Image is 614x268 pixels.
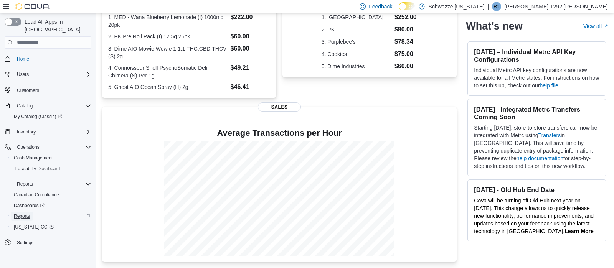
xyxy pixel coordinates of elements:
span: My Catalog (Classic) [14,113,62,120]
button: Operations [2,142,94,153]
dt: 2. PK [322,26,391,33]
button: Reports [8,211,94,222]
dd: $46.41 [231,82,271,92]
dd: $60.00 [231,32,271,41]
a: Dashboards [11,201,48,210]
h4: Average Transactions per Hour [108,128,451,138]
dd: $252.00 [394,13,418,22]
span: Load All Apps in [GEOGRAPHIC_DATA] [21,18,91,33]
h3: [DATE] - Old Hub End Date [474,186,600,194]
button: Cash Management [8,153,94,163]
a: [US_STATE] CCRS [11,222,57,232]
span: Canadian Compliance [11,190,91,199]
a: View allExternal link [583,23,608,29]
button: Home [2,53,94,64]
a: Dashboards [8,200,94,211]
button: Catalog [2,100,94,111]
span: Inventory [17,129,36,135]
dt: 3. Purplebee's [322,38,391,46]
span: Cash Management [14,155,53,161]
a: My Catalog (Classic) [11,112,65,121]
span: Customers [17,87,39,94]
button: Traceabilty Dashboard [8,163,94,174]
dd: $60.00 [394,62,418,71]
p: [PERSON_NAME]-1292 [PERSON_NAME] [504,2,608,11]
button: Reports [14,179,36,189]
a: Home [14,54,32,64]
h3: [DATE] - Integrated Metrc Transfers Coming Soon [474,105,600,121]
dt: 2. PK Pre Roll Pack (I) 12.5g 25pk [108,33,228,40]
dd: $222.00 [231,13,271,22]
dd: $49.21 [231,63,271,72]
span: Traceabilty Dashboard [11,164,91,173]
span: Home [17,56,29,62]
p: Schwazze [US_STATE] [429,2,485,11]
button: Canadian Compliance [8,189,94,200]
span: Dashboards [14,202,45,209]
a: help documentation [517,155,563,161]
a: Customers [14,86,42,95]
button: Inventory [2,127,94,137]
span: [US_STATE] CCRS [14,224,54,230]
span: Canadian Compliance [14,192,59,198]
a: Reports [11,212,33,221]
button: Customers [2,84,94,95]
svg: External link [603,24,608,29]
span: Operations [17,144,40,150]
span: Catalog [14,101,91,110]
dd: $60.00 [231,44,271,53]
a: Settings [14,238,36,247]
span: Cash Management [11,153,91,163]
span: Sales [258,102,301,112]
span: Dashboards [11,201,91,210]
button: Catalog [14,101,36,110]
a: Canadian Compliance [11,190,62,199]
a: Traceabilty Dashboard [11,164,63,173]
span: Catalog [17,103,33,109]
a: help file [540,82,558,89]
span: Users [17,71,29,77]
button: Operations [14,143,43,152]
button: Users [14,70,32,79]
dt: 4. Cookies [322,50,391,58]
span: Feedback [369,3,392,10]
dt: 5. Ghost AIO Ocean Spray (H) 2g [108,83,228,91]
span: Reports [14,213,30,219]
span: Reports [14,179,91,189]
a: My Catalog (Classic) [8,111,94,122]
span: Reports [17,181,33,187]
span: Customers [14,85,91,95]
p: Individual Metrc API key configurations are now available for all Metrc states. For instructions ... [474,66,600,89]
dd: $75.00 [394,49,418,59]
span: Settings [14,238,91,247]
div: Reggie-1292 Gutierrez [492,2,501,11]
span: R1 [494,2,499,11]
button: [US_STATE] CCRS [8,222,94,232]
dt: 3. Dime AIO Mowie Wowie 1:1:1 THC:CBD:THCV (S) 2g [108,45,228,60]
button: Reports [2,179,94,189]
span: Users [14,70,91,79]
span: Traceabilty Dashboard [14,166,60,172]
dd: $80.00 [394,25,418,34]
button: Inventory [14,127,39,136]
p: Starting [DATE], store-to-store transfers can now be integrated with Metrc using in [GEOGRAPHIC_D... [474,124,600,170]
a: Cash Management [11,153,56,163]
span: Reports [11,212,91,221]
dt: 1. MED - Wana Blueberry Lemonade (I) 1000mg 20pk [108,13,228,29]
span: Inventory [14,127,91,136]
span: Operations [14,143,91,152]
span: Cova will be turning off Old Hub next year on [DATE]. This change allows us to quickly release ne... [474,197,594,234]
span: Settings [17,240,33,246]
dt: 1. [GEOGRAPHIC_DATA] [322,13,391,21]
dt: 5. Dime Industries [322,62,391,70]
span: Washington CCRS [11,222,91,232]
h3: [DATE] – Individual Metrc API Key Configurations [474,48,600,63]
dd: $78.34 [394,37,418,46]
span: My Catalog (Classic) [11,112,91,121]
p: | [487,2,489,11]
a: Learn More [564,228,593,234]
dt: 4. Connoisseur Shelf PsychoSomatic Deli Chimera (S) Per 1g [108,64,228,79]
h2: What's new [466,20,522,32]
